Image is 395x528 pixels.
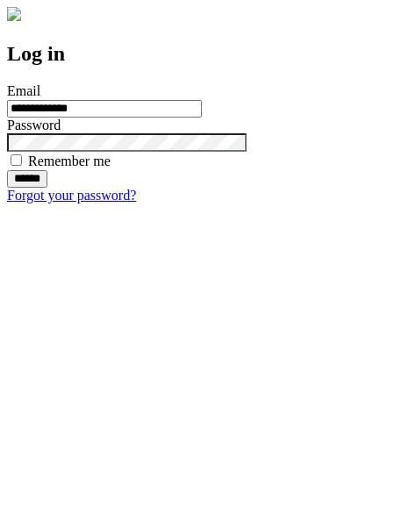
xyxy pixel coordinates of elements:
label: Password [7,118,61,132]
a: Forgot your password? [7,188,136,203]
img: logo-4e3dc11c47720685a147b03b5a06dd966a58ff35d612b21f08c02c0306f2b779.png [7,7,21,21]
label: Email [7,83,40,98]
label: Remember me [28,153,111,168]
h2: Log in [7,42,388,66]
